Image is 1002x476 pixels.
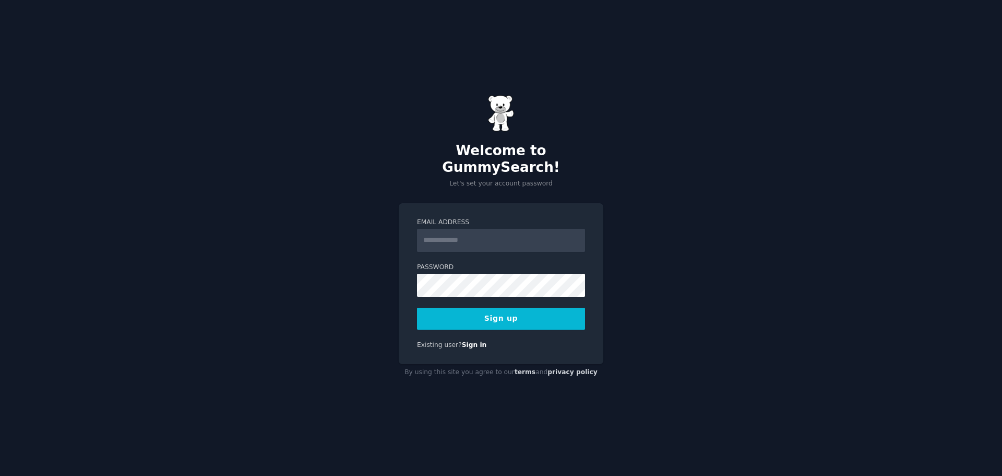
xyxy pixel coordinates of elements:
[462,341,487,349] a: Sign in
[547,368,598,376] a: privacy policy
[399,143,603,176] h2: Welcome to GummySearch!
[417,308,585,330] button: Sign up
[417,341,462,349] span: Existing user?
[399,364,603,381] div: By using this site you agree to our and
[417,218,585,227] label: Email Address
[399,179,603,189] p: Let's set your account password
[515,368,535,376] a: terms
[488,95,514,132] img: Gummy Bear
[417,263,585,272] label: Password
